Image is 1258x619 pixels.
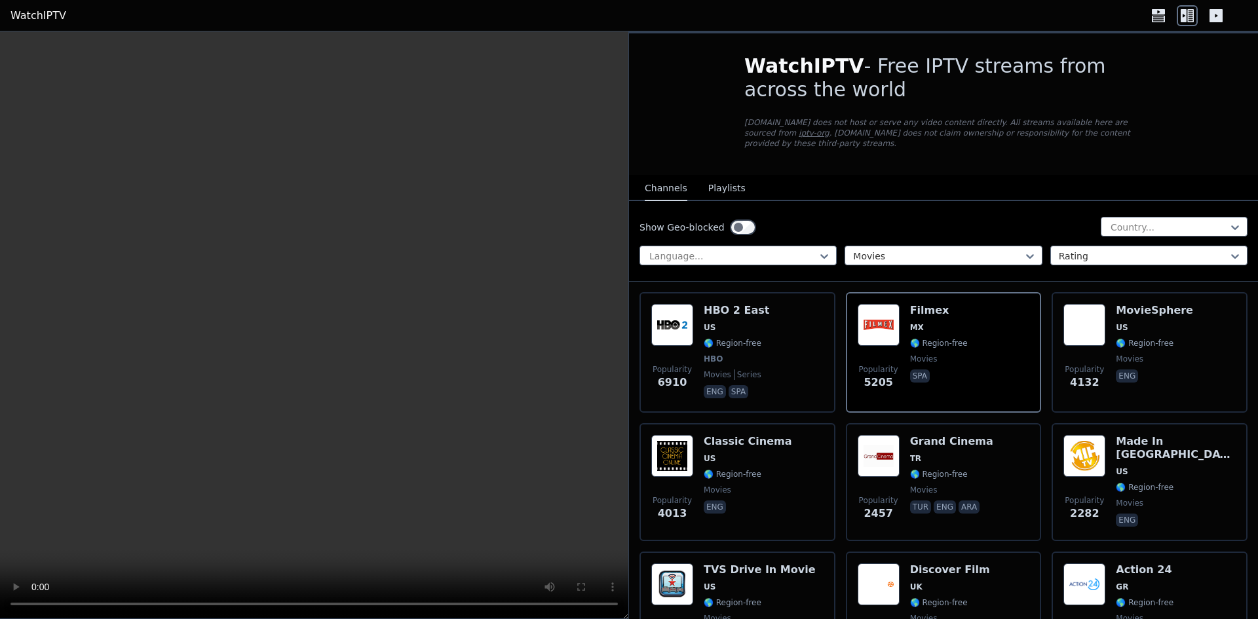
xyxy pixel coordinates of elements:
img: Classic Cinema [651,435,693,477]
span: 🌎 Region-free [910,338,968,348]
h1: - Free IPTV streams from across the world [744,54,1143,102]
p: eng [934,500,956,514]
p: eng [704,500,726,514]
p: eng [1116,369,1138,383]
h6: Grand Cinema [910,435,993,448]
p: tur [910,500,931,514]
h6: Action 24 [1116,563,1173,576]
p: [DOMAIN_NAME] does not host or serve any video content directly. All streams available here are s... [744,117,1143,149]
span: 6910 [658,375,687,390]
img: Made In Hollywood [1063,435,1105,477]
button: Playlists [708,176,746,201]
p: spa [729,385,748,398]
span: US [1116,466,1128,477]
img: Action 24 [1063,563,1105,605]
span: Popularity [653,495,692,506]
a: iptv-org [799,128,829,138]
span: series [734,369,761,380]
span: 🌎 Region-free [910,469,968,479]
h6: HBO 2 East [704,304,769,317]
span: US [1116,322,1128,333]
span: US [704,582,715,592]
h6: Classic Cinema [704,435,792,448]
span: movies [910,485,938,495]
p: eng [704,385,726,398]
span: movies [1116,498,1143,508]
span: movies [910,354,938,364]
img: Grand Cinema [858,435,900,477]
h6: Filmex [910,304,968,317]
a: WatchIPTV [10,8,66,24]
span: US [704,453,715,464]
span: 2282 [1070,506,1099,521]
img: HBO 2 East [651,304,693,346]
span: movies [1116,354,1143,364]
span: WatchIPTV [744,54,864,77]
span: 🌎 Region-free [910,597,968,608]
h6: TVS Drive In Movie [704,563,816,576]
span: GR [1116,582,1128,592]
p: spa [910,369,930,383]
h6: Made In [GEOGRAPHIC_DATA] [1116,435,1236,461]
span: 5205 [864,375,893,390]
span: UK [910,582,923,592]
span: Popularity [1065,495,1104,506]
span: 🌎 Region-free [704,597,761,608]
span: HBO [704,354,723,364]
span: movies [704,485,731,495]
img: Filmex [858,304,900,346]
span: 🌎 Region-free [704,469,761,479]
h6: MovieSphere [1116,304,1193,317]
span: 🌎 Region-free [1116,482,1173,493]
button: Channels [645,176,687,201]
span: 🌎 Region-free [1116,338,1173,348]
span: Popularity [653,364,692,375]
label: Show Geo-blocked [639,221,725,234]
img: MovieSphere [1063,304,1105,346]
span: 🌎 Region-free [704,338,761,348]
span: TR [910,453,921,464]
span: 🌎 Region-free [1116,597,1173,608]
span: 2457 [864,506,893,521]
h6: Discover Film [910,563,990,576]
img: TVS Drive In Movie [651,563,693,605]
span: MX [910,322,924,333]
span: 4013 [658,506,687,521]
p: ara [959,500,980,514]
span: Popularity [859,364,898,375]
img: Discover Film [858,563,900,605]
p: eng [1116,514,1138,527]
span: US [704,322,715,333]
span: movies [704,369,731,380]
span: Popularity [1065,364,1104,375]
span: Popularity [859,495,898,506]
span: 4132 [1070,375,1099,390]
